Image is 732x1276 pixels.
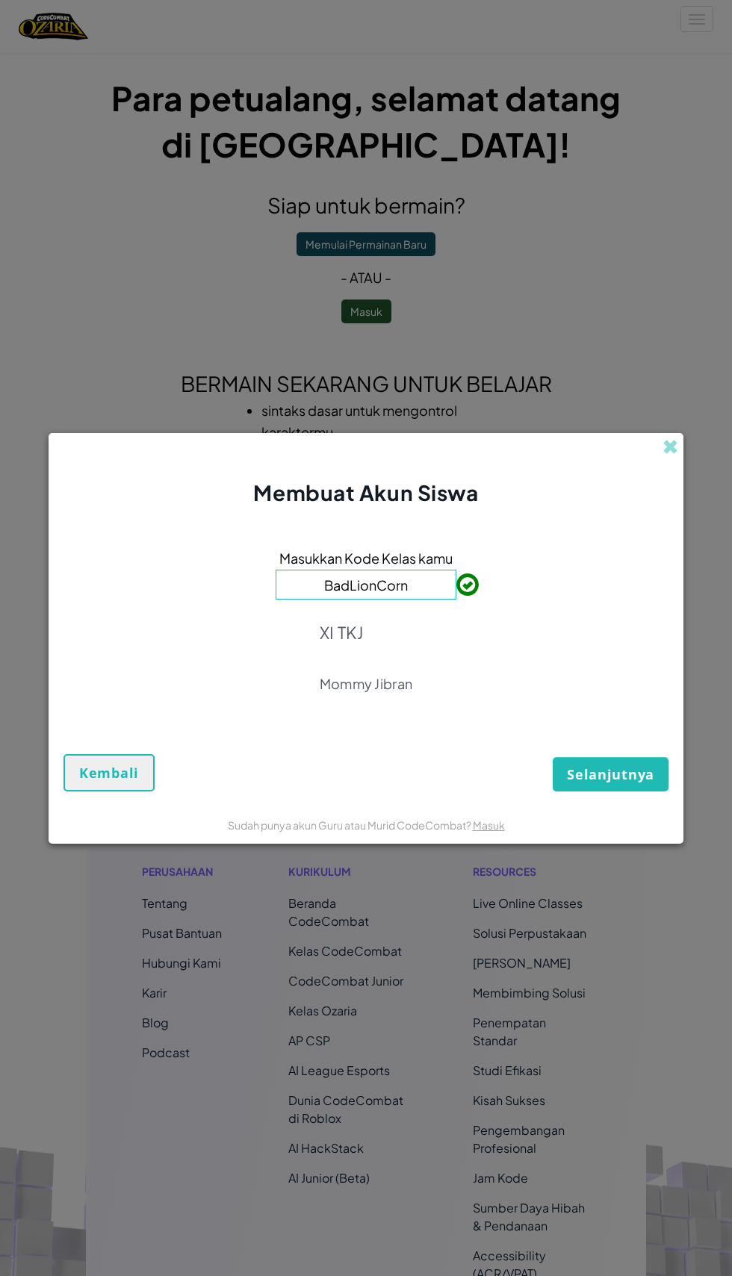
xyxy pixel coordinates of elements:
[279,547,453,569] span: Masukkan Kode Kelas kamu
[79,764,139,782] span: Kembali
[553,757,669,791] button: Selanjutnya
[473,818,505,832] a: Masuk
[567,765,654,783] span: Selanjutnya
[320,675,413,693] p: Mommy Jibran
[228,818,473,832] span: Sudah punya akun Guru atau Murid CodeCombat?
[253,479,478,505] span: Membuat Akun Siswa
[320,622,413,643] p: XI TKJ
[63,754,155,791] button: Kembali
